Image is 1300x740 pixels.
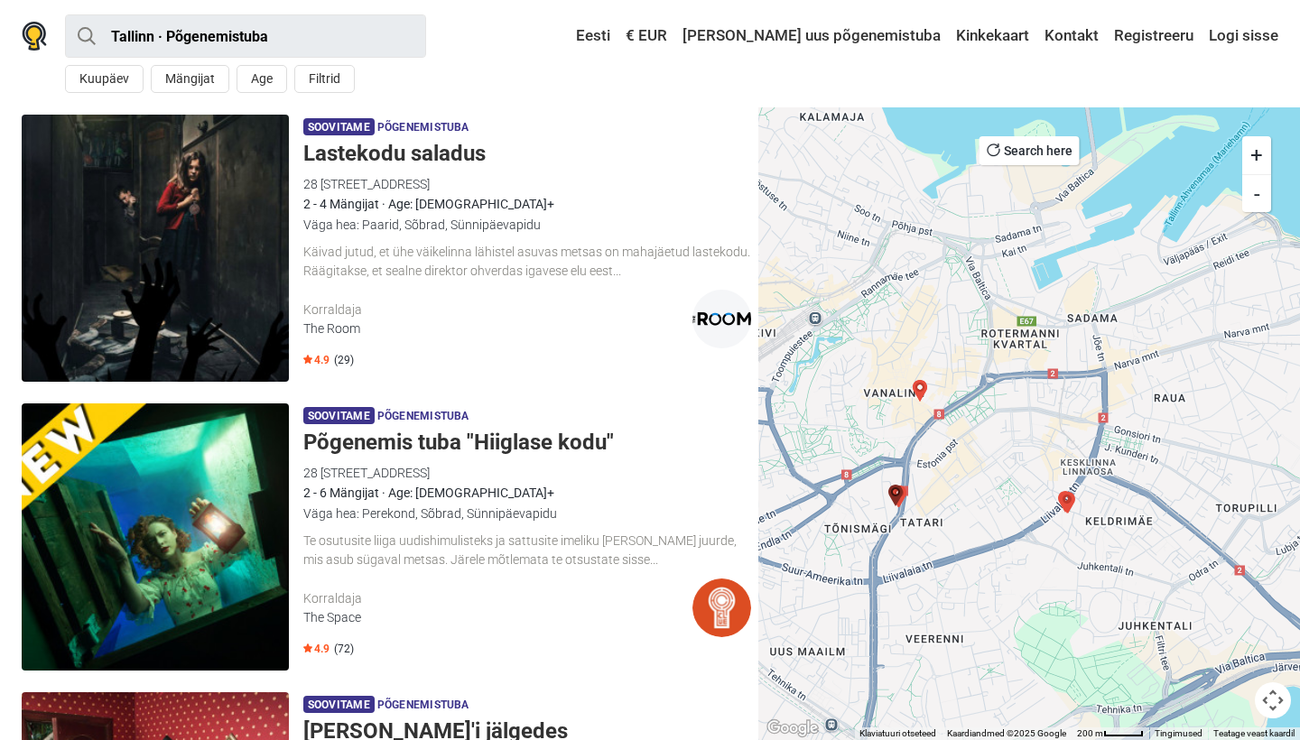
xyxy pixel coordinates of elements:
img: The Space [692,578,751,637]
a: € EUR [621,20,672,52]
img: Põgenemis tuba "Hiiglase kodu" [22,403,289,671]
a: Teatage veast kaardil [1213,728,1295,738]
div: Korraldaja [303,589,692,608]
div: Psühhiaatriahaigla [887,486,909,507]
button: Kaardi mõõtkava: 200 m 41 piksli kohta [1072,727,1149,740]
div: Te osutusite liiga uudishimulisteks ja sattusite imeliku [PERSON_NAME] juurde, mis asub sügaval m... [303,532,751,569]
div: Shambala [1054,491,1076,513]
a: Kinkekaart [952,20,1034,52]
img: Eesti [563,30,576,42]
input: proovi “Tallinn” [65,14,426,58]
button: + [1242,136,1271,174]
span: Kaardiandmed ©2025 Google [947,728,1066,738]
div: The Space [303,608,692,627]
span: Soovitame [303,696,375,713]
div: 2 - 4 Mängijat · Age: [DEMOGRAPHIC_DATA]+ [303,194,751,214]
button: Filtrid [294,65,355,93]
a: Tingimused (avaneb uuel vahekaardil) [1155,728,1202,738]
span: 4.9 [303,353,330,367]
img: Lastekodu saladus [22,115,289,382]
a: Kontakt [1040,20,1103,52]
button: Klaviatuuri otseteed [859,727,936,740]
h5: Lastekodu saladus [303,141,751,167]
span: Põgenemistuba [377,696,469,716]
button: Kuupäev [65,65,144,93]
span: (72) [334,642,354,656]
button: Age [237,65,287,93]
img: Star [303,355,312,364]
span: Põgenemistuba [377,118,469,138]
button: Kaardikaamera juhtnupud [1255,682,1291,718]
div: 28 [STREET_ADDRESS] [303,174,751,194]
img: Nowescape logo [22,22,47,51]
span: Põgenemistuba [377,407,469,427]
a: Registreeru [1110,20,1198,52]
a: [PERSON_NAME] uus põgenemistuba [678,20,945,52]
div: 2 - 6 Mängijat · Age: [DEMOGRAPHIC_DATA]+ [303,483,751,503]
div: Korraldaja [303,301,692,319]
div: Baker Street 221 B [888,486,910,507]
span: Soovitame [303,407,375,424]
button: Search here [980,136,1080,165]
h5: Põgenemis tuba "Hiiglase kodu" [303,430,751,456]
div: The Room [303,319,692,338]
span: (29) [334,353,354,367]
a: Eesti [559,20,615,52]
div: Väga hea: Perekond, Sõbrad, Sünnipäevapidu [303,504,751,523]
span: Soovitame [303,118,375,135]
div: Red Alert [909,380,931,402]
button: - [1242,174,1271,212]
div: Hääl pimedusest [1056,492,1078,513]
a: Logi sisse [1204,20,1278,52]
span: 4.9 [303,642,330,656]
img: The Room [692,290,751,348]
div: Väga hea: Paarid, Sõbrad, Sünnipäevapidu [303,215,751,235]
img: Google [763,717,822,740]
img: Star [303,643,312,652]
button: Mängijat [151,65,229,93]
div: Käivad jutud, et ühe väikelinna lähistel asuvas metsas on mahajäetud lastekodu. Räägitakse, et se... [303,243,751,281]
span: 200 m [1077,728,1103,738]
a: Google Mapsis selle piirkonna avamine (avaneb uues aknas) [763,717,822,740]
div: Lastekodu saladus [885,485,906,506]
div: 28 [STREET_ADDRESS] [303,463,751,483]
